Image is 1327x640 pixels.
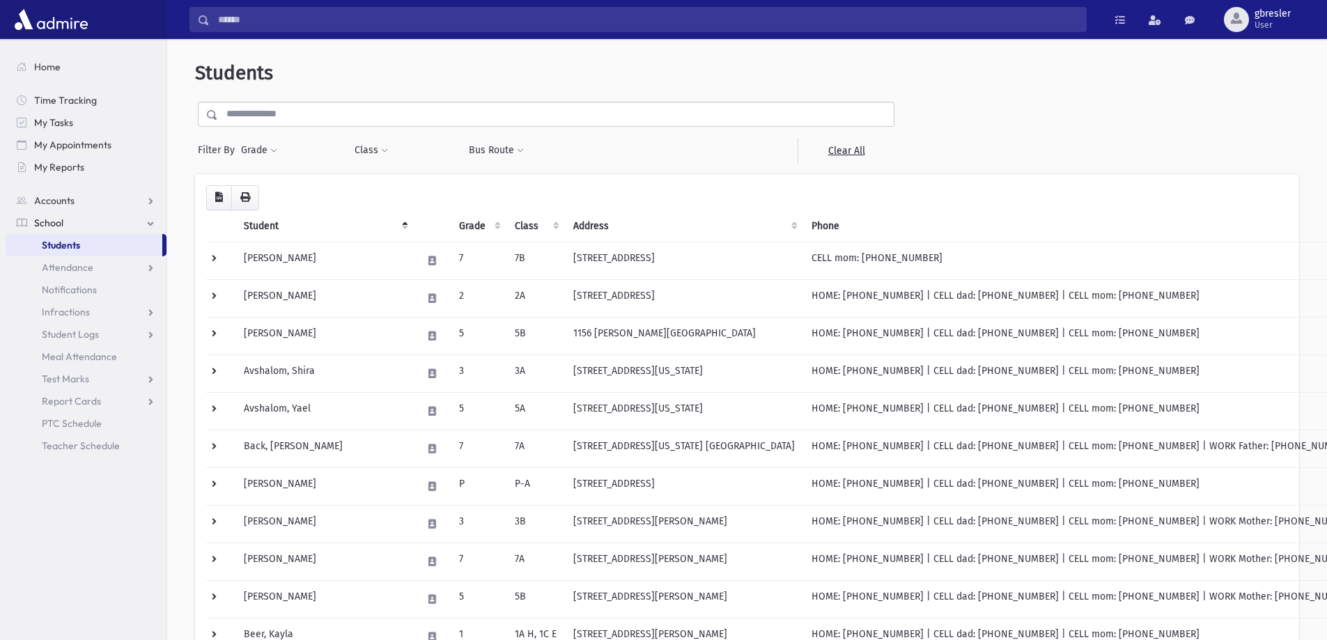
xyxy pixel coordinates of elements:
a: Teacher Schedule [6,435,166,457]
td: [STREET_ADDRESS] [565,279,803,317]
td: 7 [451,242,506,279]
td: [STREET_ADDRESS][PERSON_NAME] [565,505,803,543]
a: Notifications [6,279,166,301]
span: My Tasks [34,116,73,129]
span: Students [42,239,80,251]
span: User [1255,19,1291,31]
a: Student Logs [6,323,166,345]
a: Time Tracking [6,89,166,111]
a: Clear All [798,138,894,163]
td: 7B [506,242,565,279]
td: P [451,467,506,505]
span: Home [34,61,61,73]
span: Student Logs [42,328,99,341]
td: 7A [506,543,565,580]
td: [STREET_ADDRESS][US_STATE] [GEOGRAPHIC_DATA] [565,430,803,467]
a: Test Marks [6,368,166,390]
td: [STREET_ADDRESS][US_STATE] [565,354,803,392]
a: School [6,212,166,234]
td: 5B [506,580,565,618]
img: AdmirePro [11,6,91,33]
a: Meal Attendance [6,345,166,368]
span: Notifications [42,283,97,296]
td: 7A [506,430,565,467]
span: Meal Attendance [42,350,117,363]
td: [PERSON_NAME] [235,580,414,618]
td: [PERSON_NAME] [235,467,414,505]
button: Grade [240,138,278,163]
span: My Appointments [34,139,111,151]
td: 7 [451,543,506,580]
td: [STREET_ADDRESS] [565,242,803,279]
td: [PERSON_NAME] [235,505,414,543]
td: 3 [451,354,506,392]
span: Report Cards [42,395,101,407]
td: [PERSON_NAME] [235,317,414,354]
button: Class [354,138,389,163]
button: Bus Route [468,138,525,163]
td: 1156 [PERSON_NAME][GEOGRAPHIC_DATA] [565,317,803,354]
span: Attendance [42,261,93,274]
a: My Reports [6,156,166,178]
input: Search [210,7,1086,32]
span: Students [195,61,273,84]
td: 3 [451,505,506,543]
a: Attendance [6,256,166,279]
th: Address: activate to sort column ascending [565,210,803,242]
td: 3A [506,354,565,392]
button: CSV [206,185,232,210]
td: 5A [506,392,565,430]
th: Class: activate to sort column ascending [506,210,565,242]
a: Home [6,56,166,78]
td: P-A [506,467,565,505]
span: My Reports [34,161,84,173]
a: Infractions [6,301,166,323]
td: 5 [451,580,506,618]
button: Print [231,185,259,210]
td: 2 [451,279,506,317]
td: 5 [451,392,506,430]
td: [STREET_ADDRESS][PERSON_NAME] [565,580,803,618]
td: [PERSON_NAME] [235,279,414,317]
span: PTC Schedule [42,417,102,430]
a: Accounts [6,189,166,212]
span: Accounts [34,194,75,207]
a: My Tasks [6,111,166,134]
td: [PERSON_NAME] [235,543,414,580]
td: [STREET_ADDRESS][US_STATE] [565,392,803,430]
span: Time Tracking [34,94,97,107]
td: 5 [451,317,506,354]
td: 2A [506,279,565,317]
span: Filter By [198,143,240,157]
a: PTC Schedule [6,412,166,435]
a: My Appointments [6,134,166,156]
td: [STREET_ADDRESS][PERSON_NAME] [565,543,803,580]
span: Teacher Schedule [42,439,120,452]
span: Infractions [42,306,90,318]
th: Student: activate to sort column descending [235,210,414,242]
td: Avshalom, Shira [235,354,414,392]
td: 3B [506,505,565,543]
td: 5B [506,317,565,354]
td: Avshalom, Yael [235,392,414,430]
th: Grade: activate to sort column ascending [451,210,506,242]
td: [STREET_ADDRESS] [565,467,803,505]
span: gbresler [1255,8,1291,19]
td: 7 [451,430,506,467]
a: Students [6,234,162,256]
span: Test Marks [42,373,89,385]
td: Back, [PERSON_NAME] [235,430,414,467]
td: [PERSON_NAME] [235,242,414,279]
span: School [34,217,63,229]
a: Report Cards [6,390,166,412]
